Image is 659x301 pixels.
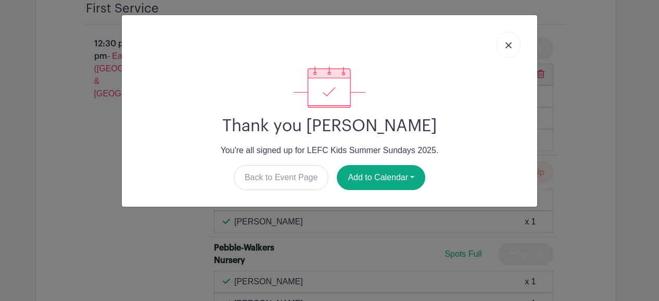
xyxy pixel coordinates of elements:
p: You're all signed up for LEFC Kids Summer Sundays 2025. [130,144,529,157]
a: Back to Event Page [234,165,329,190]
button: Add to Calendar [337,165,425,190]
img: signup_complete-c468d5dda3e2740ee63a24cb0ba0d3ce5d8a4ecd24259e683200fb1569d990c8.svg [294,66,365,108]
h2: Thank you [PERSON_NAME] [130,116,529,136]
img: close_button-5f87c8562297e5c2d7936805f587ecaba9071eb48480494691a3f1689db116b3.svg [505,42,512,48]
